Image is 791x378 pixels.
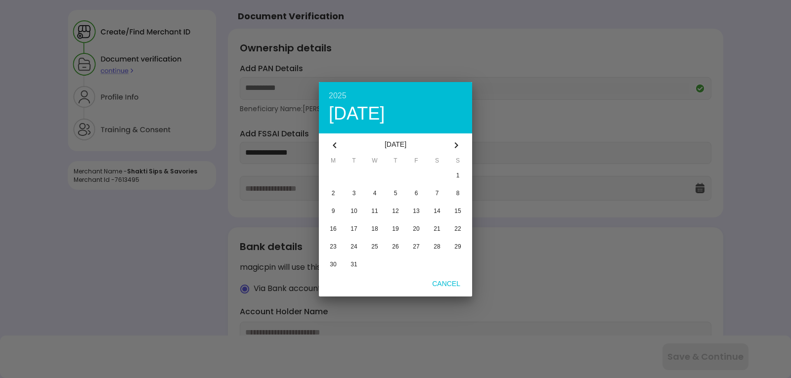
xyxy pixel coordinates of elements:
[344,238,364,255] button: 24
[344,256,364,273] button: 31
[447,185,468,202] button: 8
[352,190,356,197] span: 3
[332,208,335,214] span: 9
[454,208,461,214] span: 15
[434,243,440,250] span: 28
[427,238,447,255] button: 28
[434,208,440,214] span: 14
[364,238,385,255] button: 25
[454,243,461,250] span: 29
[394,190,397,197] span: 5
[371,225,378,232] span: 18
[385,238,406,255] button: 26
[323,238,344,255] button: 23
[364,220,385,237] button: 18
[427,203,447,219] button: 14
[332,190,335,197] span: 2
[392,243,398,250] span: 26
[447,238,468,255] button: 29
[323,185,344,202] button: 2
[330,261,336,268] span: 30
[329,92,462,100] div: 2025
[447,157,468,167] span: S
[392,225,398,232] span: 19
[454,225,461,232] span: 22
[385,203,406,219] button: 12
[351,225,357,232] span: 17
[364,203,385,219] button: 11
[364,185,385,202] button: 4
[323,220,344,237] button: 16
[447,220,468,237] button: 22
[351,243,357,250] span: 24
[456,190,460,197] span: 8
[406,157,427,167] span: F
[456,172,460,179] span: 1
[347,133,444,157] div: [DATE]
[329,105,462,123] div: [DATE]
[371,243,378,250] span: 25
[406,203,427,219] button: 13
[427,157,447,167] span: S
[427,185,447,202] button: 7
[344,157,364,167] span: T
[406,220,427,237] button: 20
[330,243,336,250] span: 23
[413,225,419,232] span: 20
[427,220,447,237] button: 21
[344,185,364,202] button: 3
[351,261,357,268] span: 31
[415,190,418,197] span: 6
[323,157,344,167] span: M
[392,208,398,214] span: 12
[424,275,468,293] button: Cancel
[434,225,440,232] span: 21
[436,190,439,197] span: 7
[373,190,377,197] span: 4
[351,208,357,214] span: 10
[385,185,406,202] button: 5
[344,220,364,237] button: 17
[323,203,344,219] button: 9
[406,238,427,255] button: 27
[424,280,468,288] span: Cancel
[364,157,385,167] span: W
[385,220,406,237] button: 19
[413,208,419,214] span: 13
[447,203,468,219] button: 15
[330,225,336,232] span: 16
[385,157,406,167] span: T
[413,243,419,250] span: 27
[447,167,468,184] button: 1
[406,185,427,202] button: 6
[344,203,364,219] button: 10
[323,256,344,273] button: 30
[371,208,378,214] span: 11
